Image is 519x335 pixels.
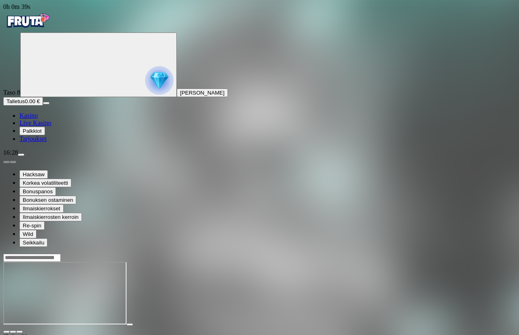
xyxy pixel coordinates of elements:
[19,179,71,187] button: Korkea volatiliteetti
[23,240,44,246] span: Seikkailu
[19,119,51,126] a: poker-chip iconLive Kasino
[18,153,24,156] button: menu
[19,230,36,238] button: Wild
[19,135,47,142] a: gift-inverted iconTarjoukset
[16,331,23,333] button: fullscreen icon
[177,89,228,97] button: [PERSON_NAME]
[3,89,20,96] span: Taso 8
[19,170,48,179] button: Hacksaw
[6,98,25,104] span: Talletus
[23,214,79,220] span: Ilmaiskierrosten kerroin
[19,204,64,213] button: Ilmaiskierrokset
[23,188,53,195] span: Bonuspanos
[25,98,40,104] span: 0.00 €
[23,128,42,134] span: Palkkiot
[19,196,76,204] button: Bonuksen ostaminen
[3,331,10,333] button: close icon
[3,254,61,262] input: Search
[23,205,60,212] span: Ilmaiskierrokset
[3,149,18,156] span: 16:28
[3,161,10,163] button: prev slide
[19,187,56,196] button: Bonuspanos
[43,102,49,104] button: menu
[3,262,127,324] iframe: Invictus
[19,221,45,230] button: Re-spin
[180,90,225,96] span: [PERSON_NAME]
[3,11,52,31] img: Fruta
[10,161,16,163] button: next slide
[19,119,51,126] span: Live Kasino
[3,3,30,10] span: user session time
[3,11,516,143] nav: Primary
[3,97,43,106] button: Talletusplus icon0.00 €
[23,223,41,229] span: Re-spin
[10,331,16,333] button: chevron-down icon
[23,180,68,186] span: Korkea volatiliteetti
[23,231,33,237] span: Wild
[20,32,177,97] button: reward progress
[19,238,47,247] button: Seikkailu
[19,112,38,119] a: diamond iconKasino
[23,171,45,177] span: Hacksaw
[127,323,133,326] button: play icon
[23,197,73,203] span: Bonuksen ostaminen
[19,112,38,119] span: Kasino
[145,66,174,95] img: reward progress
[19,135,47,142] span: Tarjoukset
[19,127,45,135] button: reward iconPalkkiot
[19,213,82,221] button: Ilmaiskierrosten kerroin
[3,25,52,32] a: Fruta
